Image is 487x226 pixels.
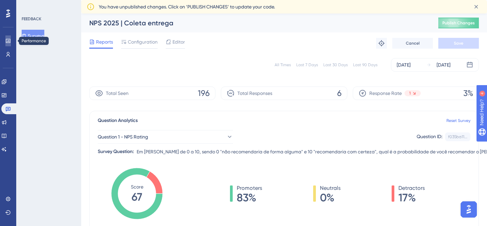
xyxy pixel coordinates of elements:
div: All Times [275,62,291,68]
button: Save [438,38,479,49]
div: f035ba11... [448,134,467,140]
span: 17% [398,192,425,203]
a: Reset Survey [446,118,470,123]
div: FEEDBACK [22,16,41,22]
div: Question ID: [417,132,442,141]
span: Neutrals [320,184,341,192]
span: 83% [237,192,262,203]
span: Save [454,41,463,46]
span: Editor [172,38,185,46]
div: 4 [47,3,49,9]
button: Publish Changes [438,18,479,28]
div: NPS 2025 | Coleta entrega [89,18,421,28]
span: 1 [409,91,411,96]
span: Cancel [406,41,420,46]
tspan: 67 [132,191,142,203]
button: Cancel [392,38,433,49]
tspan: Score [131,184,143,190]
div: Last 7 Days [296,62,318,68]
span: 3% [463,88,473,99]
span: 6 [337,88,342,99]
span: 0% [320,192,341,203]
span: Response Rate [369,89,402,97]
span: You have unpublished changes. Click on ‘PUBLISH CHANGES’ to update your code. [99,3,275,11]
div: Last 30 Days [323,62,348,68]
div: Last 90 Days [353,62,377,68]
button: Surveys [22,30,44,42]
span: Total Seen [106,89,129,97]
span: Need Help? [16,2,42,10]
span: Question Analytics [98,117,138,125]
span: Total Responses [237,89,272,97]
span: 196 [198,88,210,99]
iframe: UserGuiding AI Assistant Launcher [459,199,479,220]
span: Detractors [398,184,425,192]
span: Promoters [237,184,262,192]
div: [DATE] [397,61,411,69]
div: Survey Question: [98,148,134,156]
div: [DATE] [437,61,450,69]
span: Reports [96,38,113,46]
span: Question 1 - NPS Rating [98,133,148,141]
span: Publish Changes [442,20,475,26]
span: Configuration [128,38,158,46]
button: Question 1 - NPS Rating [98,130,233,144]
